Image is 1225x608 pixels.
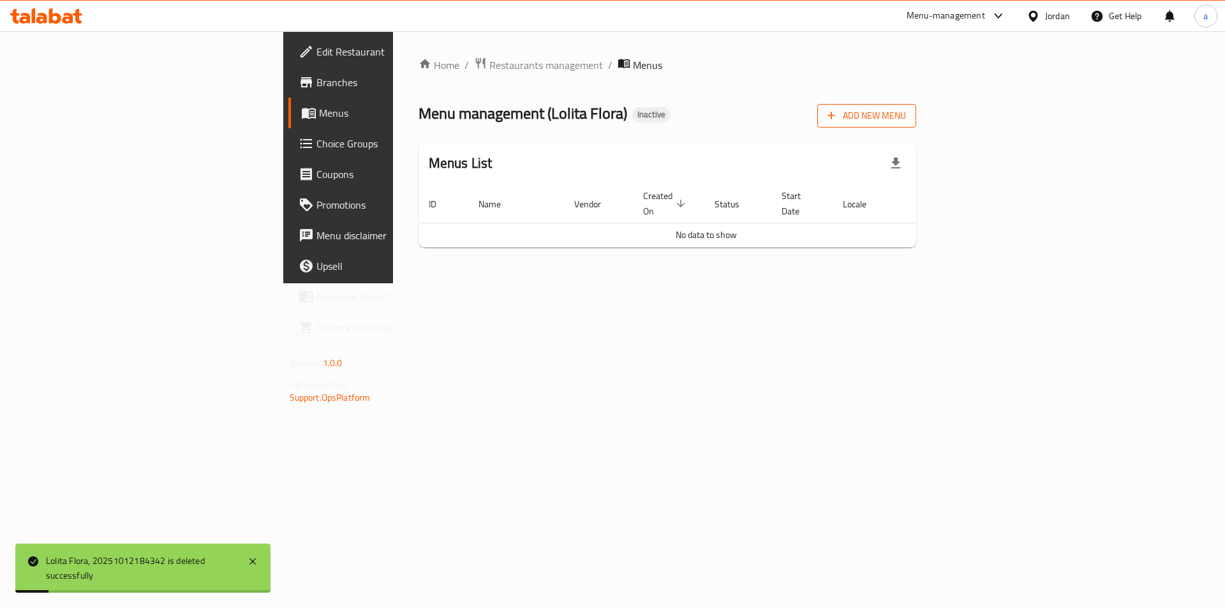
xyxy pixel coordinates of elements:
span: a [1203,9,1208,23]
a: Support.OpsPlatform [290,389,371,406]
nav: breadcrumb [419,57,917,73]
span: No data to show [676,226,737,243]
span: Menus [319,105,478,121]
span: Restaurants management [489,57,603,73]
li: / [608,57,612,73]
span: Coverage Report [316,289,478,304]
span: Grocery Checklist [316,320,478,335]
a: Choice Groups [288,128,488,159]
span: Promotions [316,197,478,212]
span: Menu management ( Lolita Flora ) [419,99,627,128]
th: Actions [898,184,994,223]
span: Upsell [316,258,478,274]
a: Grocery Checklist [288,312,488,343]
button: Add New Menu [817,104,916,128]
span: Branches [316,75,478,90]
span: Start Date [782,188,817,219]
div: Inactive [632,107,671,122]
a: Branches [288,67,488,98]
span: Choice Groups [316,136,478,151]
span: Status [715,196,756,212]
table: enhanced table [419,184,994,248]
span: ID [429,196,453,212]
span: Locale [843,196,883,212]
span: Name [479,196,517,212]
a: Coverage Report [288,281,488,312]
span: Menus [633,57,662,73]
span: Created On [643,188,689,219]
span: Menu disclaimer [316,228,478,243]
span: Vendor [574,196,618,212]
a: Restaurants management [474,57,603,73]
div: Jordan [1045,9,1070,23]
span: 1.0.0 [323,355,343,371]
a: Menu disclaimer [288,220,488,251]
h2: Menus List [429,154,493,173]
a: Upsell [288,251,488,281]
span: Coupons [316,167,478,182]
div: Menu-management [907,8,985,24]
span: Edit Restaurant [316,44,478,59]
span: Version: [290,355,321,371]
span: Add New Menu [828,108,906,124]
a: Promotions [288,189,488,220]
a: Coupons [288,159,488,189]
a: Edit Restaurant [288,36,488,67]
span: Get support on: [290,376,348,393]
span: Inactive [632,109,671,120]
div: Lolita Flora, 20251012184342 is deleted successfully [46,554,235,582]
a: Menus [288,98,488,128]
div: Export file [880,148,911,179]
